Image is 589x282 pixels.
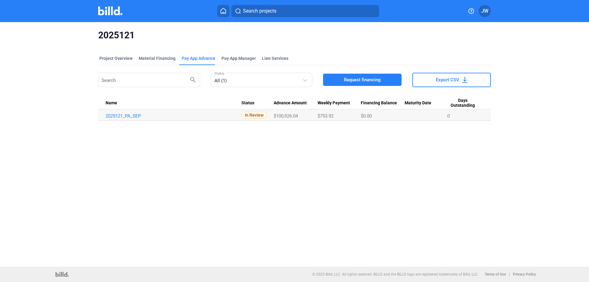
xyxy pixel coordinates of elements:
span: In Review [241,111,267,119]
span: Export CSV [436,77,459,83]
img: logo [56,272,69,277]
div: Project Overview [99,55,133,61]
p: | [509,272,510,276]
span: 2025121 [98,29,491,41]
span: Advance Amount [274,100,307,106]
span: $753.92 [318,113,333,119]
div: Pay App Advance [182,55,215,61]
span: $100,926.04 [274,113,298,119]
mat-icon: search [189,76,197,83]
b: Privacy Policy [513,272,536,276]
b: Terms of Use [485,272,506,276]
span: Search projects [243,7,276,15]
div: Material Financing [139,55,175,61]
span: Days Outstanding [447,98,478,108]
span: $0.00 [361,113,372,119]
span: Name [106,100,117,106]
span: Status [241,100,254,106]
p: © 2025 Billd, LLC. All rights reserved. BILLD and the BILLD logo are registered trademarks of Bil... [312,272,479,276]
span: Pay App Manager [221,55,256,61]
span: 0 [447,113,450,119]
span: Financing Balance [361,100,397,106]
mat-select-trigger: All (1) [214,78,227,83]
img: Billd Company Logo [98,6,122,15]
span: Request financing [344,77,381,83]
span: Maturity Date [405,100,431,106]
span: JW [481,7,488,15]
a: 2025121_PA_SEP [106,113,241,119]
div: Lien Services [262,55,288,61]
span: Weekly Payment [318,100,350,106]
